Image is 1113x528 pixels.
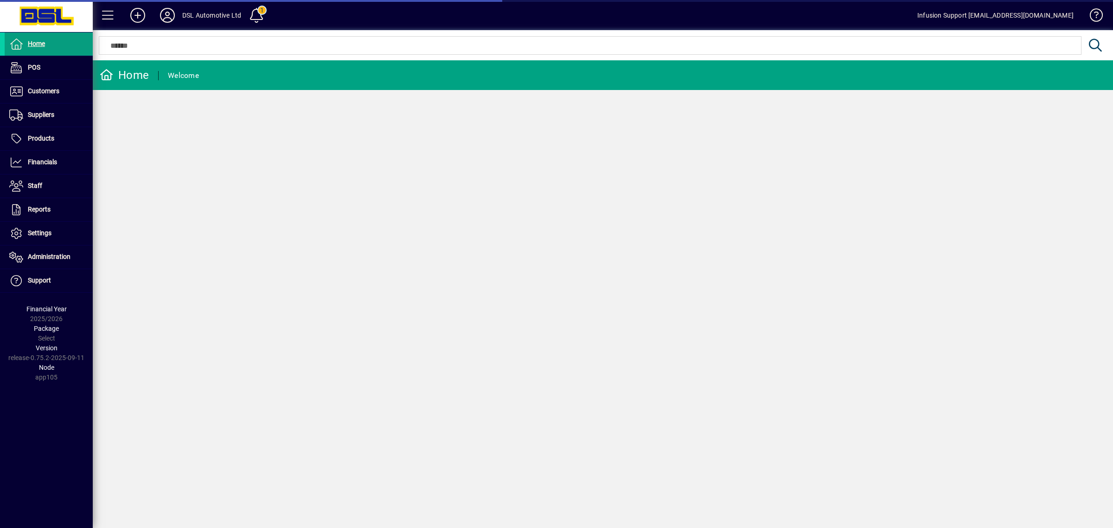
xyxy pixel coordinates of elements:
[28,182,42,189] span: Staff
[5,80,93,103] a: Customers
[153,7,182,24] button: Profile
[28,111,54,118] span: Suppliers
[100,68,149,83] div: Home
[28,277,51,284] span: Support
[39,364,54,371] span: Node
[28,229,51,237] span: Settings
[123,7,153,24] button: Add
[28,206,51,213] span: Reports
[5,151,93,174] a: Financials
[28,64,40,71] span: POS
[182,8,241,23] div: DSL Automotive Ltd
[5,103,93,127] a: Suppliers
[917,8,1074,23] div: Infusion Support [EMAIL_ADDRESS][DOMAIN_NAME]
[5,198,93,221] a: Reports
[28,40,45,47] span: Home
[5,56,93,79] a: POS
[28,87,59,95] span: Customers
[168,68,199,83] div: Welcome
[26,305,67,313] span: Financial Year
[5,245,93,269] a: Administration
[5,222,93,245] a: Settings
[28,135,54,142] span: Products
[34,325,59,332] span: Package
[28,253,70,260] span: Administration
[5,127,93,150] a: Products
[1083,2,1101,32] a: Knowledge Base
[5,174,93,198] a: Staff
[5,269,93,292] a: Support
[36,344,58,352] span: Version
[28,158,57,166] span: Financials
